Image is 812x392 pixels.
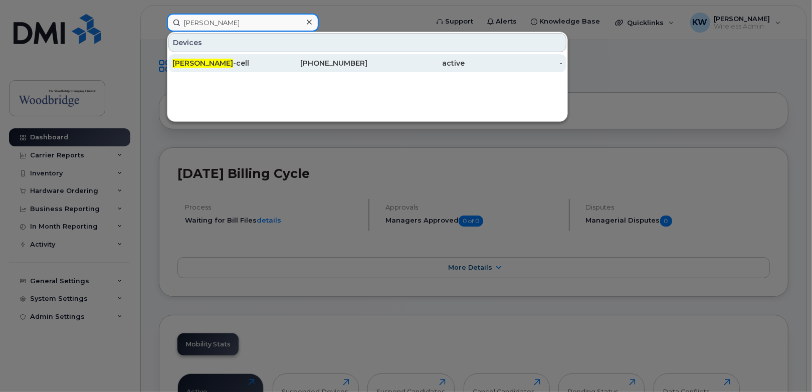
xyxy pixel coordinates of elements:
div: [PHONE_NUMBER] [270,58,368,68]
span: [PERSON_NAME] [172,59,233,68]
div: Devices [168,33,566,52]
a: [PERSON_NAME]-cell[PHONE_NUMBER]active- [168,54,566,72]
div: active [367,58,465,68]
div: -cell [172,58,270,68]
div: - [465,58,563,68]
